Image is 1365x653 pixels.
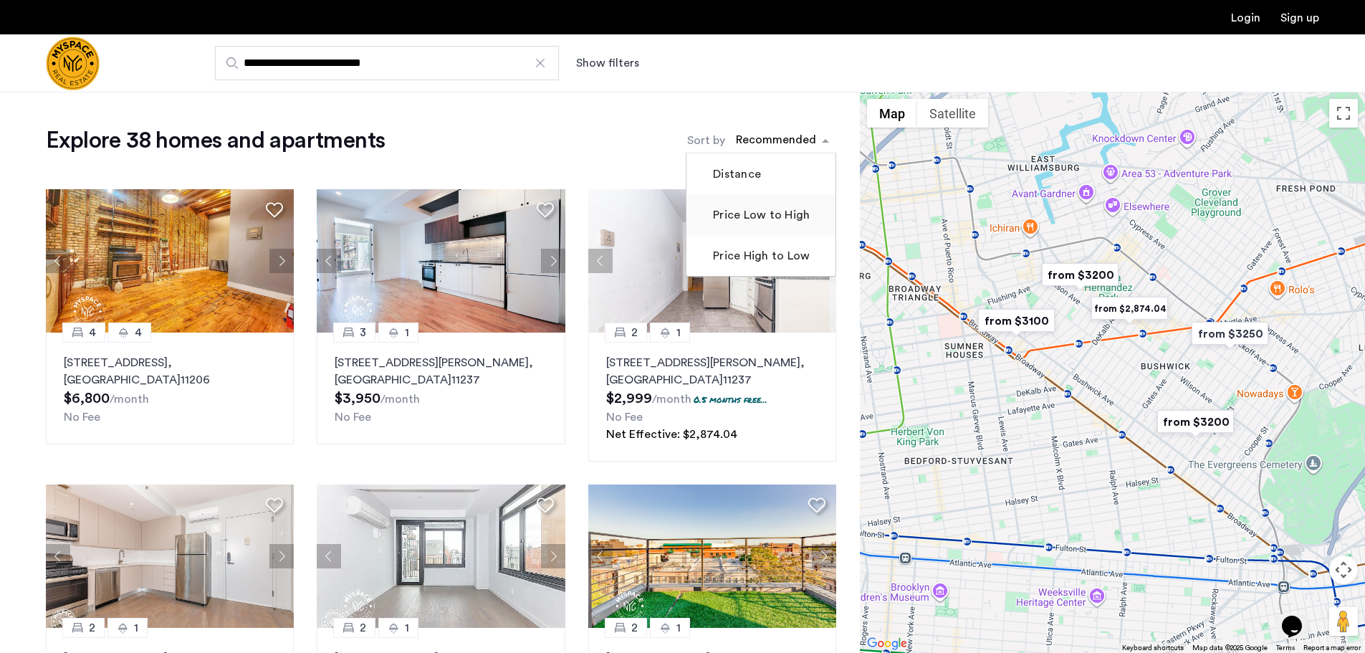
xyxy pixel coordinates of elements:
[46,333,294,444] a: 44[STREET_ADDRESS], [GEOGRAPHIC_DATA]11206No Fee
[215,46,559,80] input: Apartment Search
[576,54,639,72] button: Show or hide filters
[1036,259,1124,291] div: from $3200
[541,249,565,273] button: Next apartment
[1276,596,1322,639] iframe: chat widget
[269,544,294,568] button: Next apartment
[335,411,371,423] span: No Fee
[676,619,681,637] span: 1
[317,189,565,333] img: 1996_638530473888438054.png
[606,354,818,389] p: [STREET_ADDRESS][PERSON_NAME] 11237
[269,249,294,273] button: Next apartment
[710,206,810,224] label: Price Low to High
[1122,643,1184,653] button: Keyboard shortcuts
[734,131,816,152] div: Recommended
[46,37,100,90] a: Cazamio Logo
[812,544,836,568] button: Next apartment
[110,394,149,405] sub: /month
[588,544,613,568] button: Previous apartment
[606,391,652,406] span: $2,999
[134,619,138,637] span: 1
[46,249,70,273] button: Previous apartment
[46,189,294,333] img: 1997_638660665121086177.jpeg
[687,132,725,149] label: Sort by
[317,544,341,568] button: Previous apartment
[972,305,1060,337] div: from $3100
[1086,292,1174,325] div: from $2,874.04
[1303,643,1361,653] a: Report a map error
[317,485,565,628] img: adfb5aed-36e7-43a6-84ef-77f40efbc032_638872014673374638.png
[588,189,837,333] img: 22_638155377303699184.jpeg
[64,354,276,389] p: [STREET_ADDRESS] 11206
[1186,318,1274,350] div: from $3250
[64,411,100,423] span: No Fee
[863,634,911,653] a: Open this area in Google Maps (opens a new window)
[1151,406,1240,438] div: from $3200
[588,485,837,628] img: 2008_638496967515019092.png
[1329,99,1358,128] button: Toggle fullscreen view
[46,37,100,90] img: logo
[64,391,110,406] span: $6,800
[89,324,96,341] span: 4
[1329,556,1358,584] button: Map camera controls
[686,153,836,277] ng-dropdown-panel: Options list
[317,333,565,444] a: 31[STREET_ADDRESS][PERSON_NAME], [GEOGRAPHIC_DATA]11237No Fee
[1192,644,1268,652] span: Map data ©2025 Google
[335,354,547,389] p: [STREET_ADDRESS][PERSON_NAME] 11237
[335,391,380,406] span: $3,950
[917,99,988,128] button: Show satellite imagery
[694,394,767,406] p: 0.5 months free...
[729,128,836,153] ng-select: sort-apartment
[405,324,409,341] span: 1
[710,247,810,264] label: Price High to Low
[317,249,341,273] button: Previous apartment
[1276,643,1295,653] a: Terms (opens in new tab)
[405,619,409,637] span: 1
[360,619,366,637] span: 2
[588,249,613,273] button: Previous apartment
[710,166,761,183] label: Distance
[631,324,638,341] span: 2
[1329,607,1358,636] button: Drag Pegman onto the map to open Street View
[135,324,142,341] span: 4
[89,619,95,637] span: 2
[606,411,643,423] span: No Fee
[46,544,70,568] button: Previous apartment
[867,99,917,128] button: Show street map
[360,324,366,341] span: 3
[1280,12,1319,24] a: Registration
[541,544,565,568] button: Next apartment
[606,429,737,440] span: Net Effective: $2,874.04
[652,394,691,405] sub: /month
[46,126,385,155] h1: Explore 38 homes and apartments
[676,324,681,341] span: 1
[1231,12,1260,24] a: Login
[863,634,911,653] img: Google
[588,333,836,462] a: 21[STREET_ADDRESS][PERSON_NAME], [GEOGRAPHIC_DATA]112370.5 months free...No FeeNet Effective: $2,...
[46,485,294,628] img: 1990_638168315537685177.jpeg
[631,619,638,637] span: 2
[380,394,420,405] sub: /month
